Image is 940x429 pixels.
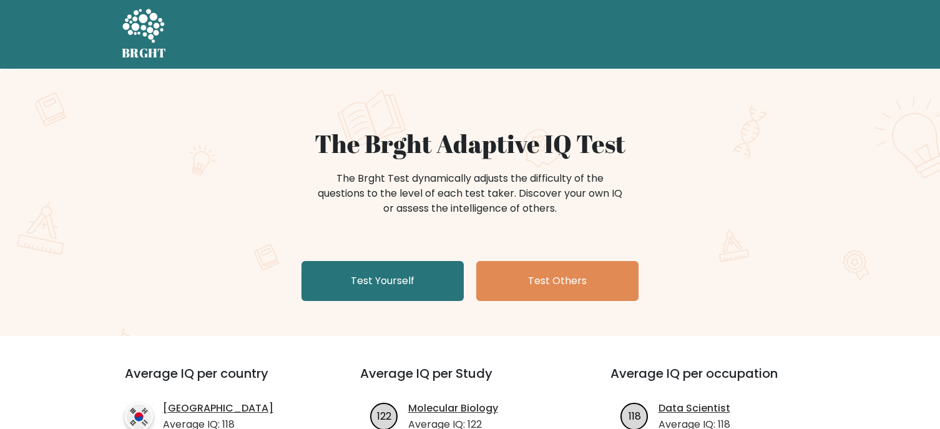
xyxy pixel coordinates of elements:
a: Test Others [476,261,639,301]
a: Data Scientist [658,401,730,416]
a: BRGHT [122,5,167,64]
a: [GEOGRAPHIC_DATA] [163,401,273,416]
h3: Average IQ per occupation [610,366,831,396]
a: Molecular Biology [408,401,498,416]
h1: The Brght Adaptive IQ Test [165,129,775,159]
div: The Brght Test dynamically adjusts the difficulty of the questions to the level of each test take... [314,171,626,216]
text: 122 [377,408,391,423]
h5: BRGHT [122,46,167,61]
text: 118 [628,408,640,423]
h3: Average IQ per country [125,366,315,396]
a: Test Yourself [301,261,464,301]
h3: Average IQ per Study [360,366,580,396]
